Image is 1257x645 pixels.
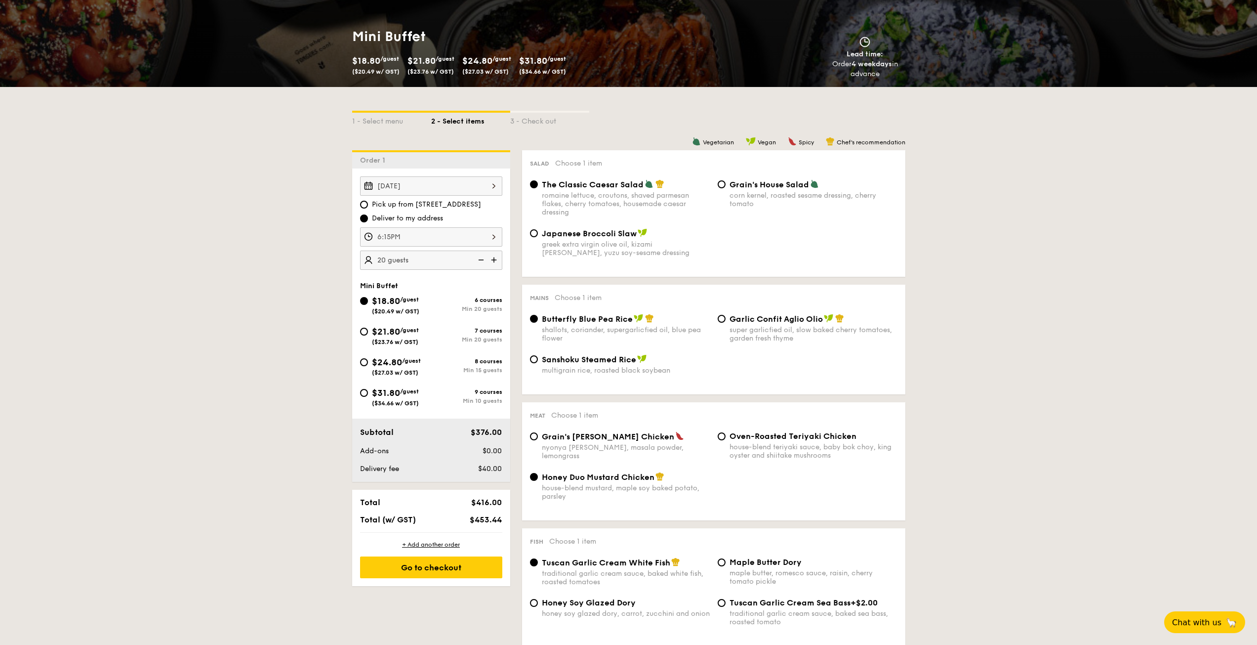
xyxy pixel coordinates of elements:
[431,336,502,343] div: Min 20 guests
[431,305,502,312] div: Min 20 guests
[730,558,802,567] span: Maple Butter Dory
[360,156,389,165] span: Order 1
[835,314,844,323] img: icon-chef-hat.a58ddaea.svg
[718,180,726,188] input: Grain's House Saladcorn kernel, roasted sesame dressing, cherry tomato
[402,357,421,364] span: /guest
[718,559,726,566] input: Maple Butter Dorymaple butter, romesco sauce, raisin, cherry tomato pickle
[510,113,589,127] div: 3 - Check out
[542,432,674,441] span: Grain's [PERSON_NAME] Chicken
[551,411,598,420] span: Choose 1 item
[478,465,502,473] span: $40.00
[352,28,625,45] h1: Mini Buffet
[730,598,851,607] span: Tuscan Garlic Cream Sea Bass
[360,227,502,247] input: Event time
[372,326,400,337] span: $21.80
[542,355,636,364] span: Sanshoku Steamed Rice
[492,55,511,62] span: /guest
[547,55,566,62] span: /guest
[400,388,419,395] span: /guest
[542,314,633,324] span: Butterfly Blue Pea Rice
[431,358,502,365] div: 8 courses
[360,465,399,473] span: Delivery fee
[638,228,648,237] img: icon-vegan.f8ff3823.svg
[788,137,797,146] img: icon-spicy.37a8142b.svg
[360,201,368,209] input: Pick up from [STREET_ADDRESS]
[730,180,809,189] span: Grain's House Salad
[372,296,400,306] span: $18.80
[360,541,502,549] div: + Add another order
[857,37,872,47] img: icon-clock.2db775ea.svg
[530,315,538,323] input: Butterfly Blue Pea Riceshallots, coriander, supergarlicfied oil, blue pea flower
[380,55,399,62] span: /guest
[542,180,644,189] span: The Classic Caesar Salad
[542,229,637,238] span: Japanese Broccoli Slaw
[730,314,823,324] span: Garlic Confit Aglio Olio
[549,537,596,546] span: Choose 1 item
[360,428,394,437] span: Subtotal
[431,397,502,404] div: Min 10 guests
[810,179,819,188] img: icon-vegetarian.fe4039eb.svg
[671,558,680,566] img: icon-chef-hat.a58ddaea.svg
[542,326,710,343] div: shallots, coriander, supergarlicfied oil, blue pea flower
[730,443,897,460] div: house-blend teriyaki sauce, baby bok choy, king oyster and shiitake mushrooms
[372,357,402,368] span: $24.80
[372,400,419,407] span: ($34.66 w/ GST)
[360,328,368,336] input: $21.80/guest($23.76 w/ GST)7 coursesMin 20 guests
[519,55,547,66] span: $31.80
[645,314,654,323] img: icon-chef-hat.a58ddaea.svg
[360,215,368,222] input: Deliver to my address
[718,432,726,440] input: Oven-Roasted Teriyaki Chickenhouse-blend teriyaki sauce, baby bok choy, king oyster and shiitake ...
[352,113,431,127] div: 1 - Select menu
[542,598,636,607] span: Honey Soy Glazed Dory
[703,139,734,146] span: Vegetarian
[462,68,509,75] span: ($27.03 w/ GST)
[1164,611,1245,633] button: Chat with us🦙
[431,367,502,374] div: Min 15 guests
[530,538,543,545] span: Fish
[718,599,726,607] input: Tuscan Garlic Cream Sea Bass+$2.00traditional garlic cream sauce, baked sea bass, roasted tomato
[542,569,710,586] div: traditional garlic cream sauce, baked white fish, roasted tomatoes
[530,432,538,440] input: Grain's [PERSON_NAME] Chickennyonya [PERSON_NAME], masala powder, lemongrass
[837,139,905,146] span: Chef's recommendation
[360,389,368,397] input: $31.80/guest($34.66 w/ GST)9 coursesMin 10 guests
[519,68,566,75] span: ($34.66 w/ GST)
[645,179,653,188] img: icon-vegetarian.fe4039eb.svg
[718,315,726,323] input: Garlic Confit Aglio Oliosuper garlicfied oil, slow baked cherry tomatoes, garden fresh thyme
[634,314,644,323] img: icon-vegan.f8ff3823.svg
[542,558,670,567] span: Tuscan Garlic Cream White Fish
[407,55,436,66] span: $21.80
[372,308,419,315] span: ($20.49 w/ GST)
[542,240,710,257] div: greek extra virgin olive oil, kizami [PERSON_NAME], yuzu soy-sesame dressing
[851,598,878,607] span: +$2.00
[487,251,502,269] img: icon-add.58712e84.svg
[471,428,502,437] span: $376.00
[799,139,814,146] span: Spicy
[471,498,502,507] span: $416.00
[372,200,481,210] span: Pick up from [STREET_ADDRESS]
[530,180,538,188] input: The Classic Caesar Saladromaine lettuce, croutons, shaved parmesan flakes, cherry tomatoes, house...
[542,473,654,482] span: Honey Duo Mustard Chicken
[372,214,443,223] span: Deliver to my address
[542,443,710,460] div: nyonya [PERSON_NAME], masala powder, lemongrass
[1225,617,1237,628] span: 🦙
[400,327,419,334] span: /guest
[360,282,398,290] span: Mini Buffet
[483,447,502,455] span: $0.00
[360,358,368,366] input: $24.80/guest($27.03 w/ GST)8 coursesMin 15 guests
[360,557,502,578] div: Go to checkout
[431,327,502,334] div: 7 courses
[821,59,909,79] div: Order in advance
[360,297,368,305] input: $18.80/guest($20.49 w/ GST)6 coursesMin 20 guests
[530,412,545,419] span: Meat
[555,294,602,302] span: Choose 1 item
[542,366,710,375] div: multigrain rice, roasted black soybean
[530,160,549,167] span: Salad
[352,68,400,75] span: ($20.49 w/ GST)
[555,159,602,168] span: Choose 1 item
[360,447,389,455] span: Add-ons
[530,295,549,301] span: Mains
[360,251,502,270] input: Number of guests
[530,229,538,237] input: Japanese Broccoli Slawgreek extra virgin olive oil, kizami [PERSON_NAME], yuzu soy-sesame dressing
[758,139,776,146] span: Vegan
[655,179,664,188] img: icon-chef-hat.a58ddaea.svg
